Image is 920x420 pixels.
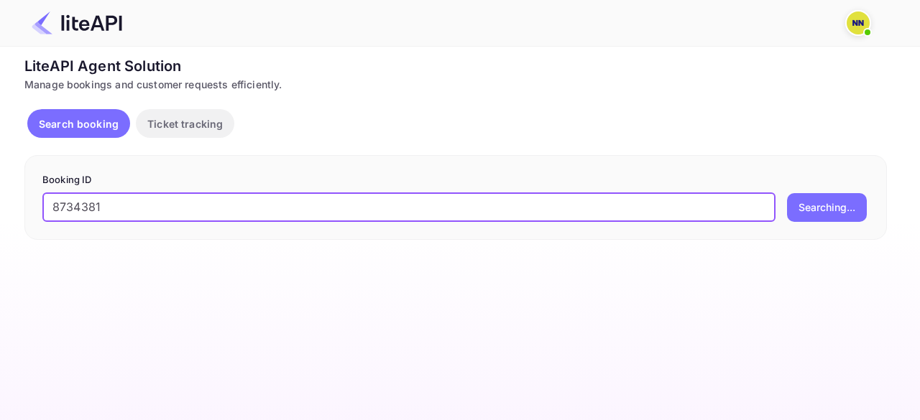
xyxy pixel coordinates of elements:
[42,193,776,222] input: Enter Booking ID (e.g., 63782194)
[39,116,119,131] p: Search booking
[147,116,223,131] p: Ticket tracking
[787,193,867,222] button: Searching...
[42,173,869,187] p: Booking ID
[847,11,870,34] img: N/A N/A
[24,77,887,92] div: Manage bookings and customer requests efficiently.
[24,55,887,77] div: LiteAPI Agent Solution
[32,11,122,34] img: LiteAPI Logo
